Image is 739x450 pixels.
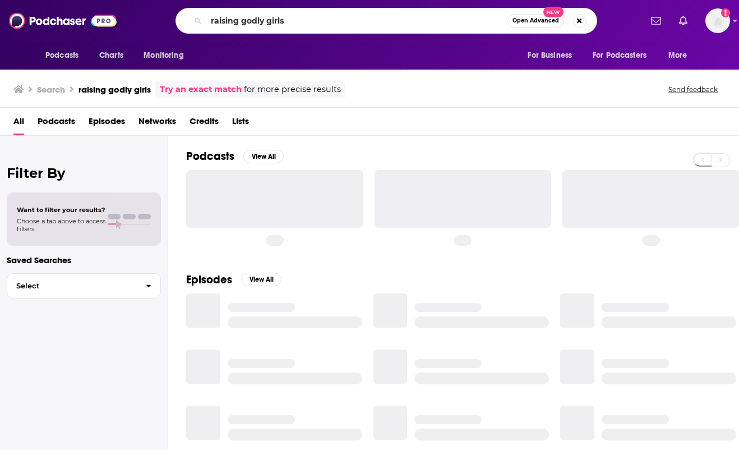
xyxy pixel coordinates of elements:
button: Select [7,273,161,299]
button: View All [243,150,284,163]
svg: Add a profile image [721,8,730,17]
h2: Filter By [7,165,161,181]
span: Select [7,282,137,290]
img: Podchaser - Follow, Share and Rate Podcasts [9,10,117,31]
button: open menu [585,45,663,66]
a: Podcasts [38,112,75,135]
button: open menu [136,45,198,66]
button: Show profile menu [705,8,730,33]
span: Choose a tab above to access filters. [17,217,105,233]
div: Search podcasts, credits, & more... [175,8,597,34]
span: Want to filter your results? [17,206,105,214]
img: User Profile [705,8,730,33]
button: Open AdvancedNew [507,14,564,27]
span: for more precise results [244,83,341,96]
a: Try an exact match [160,83,242,96]
a: Episodes [89,112,125,135]
h2: Podcasts [186,149,234,163]
a: Lists [232,112,249,135]
span: For Podcasters [593,48,646,63]
span: More [668,48,687,63]
a: Charts [92,45,130,66]
span: Logged in as shcarlos [705,8,730,33]
h3: raising godly girls [78,84,151,95]
input: Search podcasts, credits, & more... [206,12,507,30]
a: Credits [190,112,219,135]
button: open menu [38,45,93,66]
p: Saved Searches [7,255,161,265]
button: open menu [661,45,701,66]
a: Networks [138,112,176,135]
span: Podcasts [45,48,78,63]
button: open menu [520,45,586,66]
h2: Episodes [186,273,232,287]
span: New [543,7,564,17]
a: Show notifications dropdown [646,11,666,30]
span: Monitoring [144,48,183,63]
span: For Business [528,48,572,63]
h3: Search [37,84,65,95]
a: All [13,112,24,135]
button: View All [241,273,281,286]
span: Charts [99,48,123,63]
a: EpisodesView All [186,273,281,287]
button: Send feedback [665,85,721,94]
a: PodcastsView All [186,149,284,163]
a: Show notifications dropdown [675,11,692,30]
span: Open Advanced [512,18,559,24]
